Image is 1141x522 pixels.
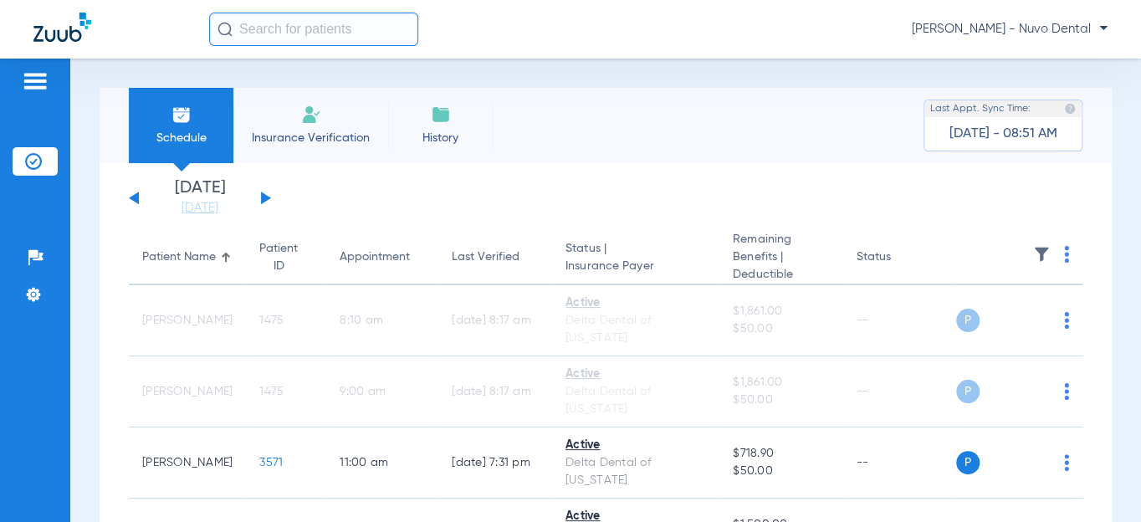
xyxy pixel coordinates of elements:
[733,266,829,284] span: Deductible
[259,315,284,326] span: 1475
[452,248,519,266] div: Last Verified
[1033,246,1050,263] img: filter.svg
[565,437,706,454] div: Active
[431,105,451,125] img: History
[565,454,706,489] div: Delta Dental of [US_STATE]
[733,445,829,463] span: $718.90
[438,356,552,427] td: [DATE] 8:17 AM
[565,258,706,275] span: Insurance Payer
[259,386,284,397] span: 1475
[912,21,1108,38] span: [PERSON_NAME] - Nuvo Dental
[259,240,298,275] div: Patient ID
[129,356,246,427] td: [PERSON_NAME]
[565,383,706,418] div: Delta Dental of [US_STATE]
[843,427,956,499] td: --
[438,427,552,499] td: [DATE] 7:31 PM
[956,309,980,332] span: P
[438,285,552,356] td: [DATE] 8:17 AM
[452,248,539,266] div: Last Verified
[171,105,192,125] img: Schedule
[843,231,956,285] th: Status
[142,248,216,266] div: Patient Name
[1064,383,1069,400] img: group-dot-blue.svg
[150,200,250,217] a: [DATE]
[129,427,246,499] td: [PERSON_NAME]
[209,13,418,46] input: Search for patients
[552,231,719,285] th: Status |
[733,303,829,320] span: $1,861.00
[733,374,829,391] span: $1,861.00
[129,285,246,356] td: [PERSON_NAME]
[301,105,321,125] img: Manual Insurance Verification
[326,285,438,356] td: 8:10 AM
[259,240,313,275] div: Patient ID
[843,356,956,427] td: --
[733,391,829,409] span: $50.00
[956,451,980,474] span: P
[1064,103,1076,115] img: last sync help info
[150,180,250,217] li: [DATE]
[259,457,283,468] span: 3571
[142,248,233,266] div: Patient Name
[217,22,233,37] img: Search Icon
[401,130,480,146] span: History
[326,427,438,499] td: 11:00 AM
[22,71,49,91] img: hamburger-icon
[246,130,376,146] span: Insurance Verification
[843,285,956,356] td: --
[1064,246,1069,263] img: group-dot-blue.svg
[340,248,425,266] div: Appointment
[949,125,1057,142] span: [DATE] - 08:51 AM
[33,13,91,42] img: Zuub Logo
[565,366,706,383] div: Active
[141,130,221,146] span: Schedule
[930,100,1031,117] span: Last Appt. Sync Time:
[326,356,438,427] td: 9:00 AM
[1064,312,1069,329] img: group-dot-blue.svg
[1057,442,1141,522] iframe: Chat Widget
[565,294,706,312] div: Active
[733,320,829,338] span: $50.00
[565,312,706,347] div: Delta Dental of [US_STATE]
[956,380,980,403] span: P
[340,248,410,266] div: Appointment
[719,231,842,285] th: Remaining Benefits |
[733,463,829,480] span: $50.00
